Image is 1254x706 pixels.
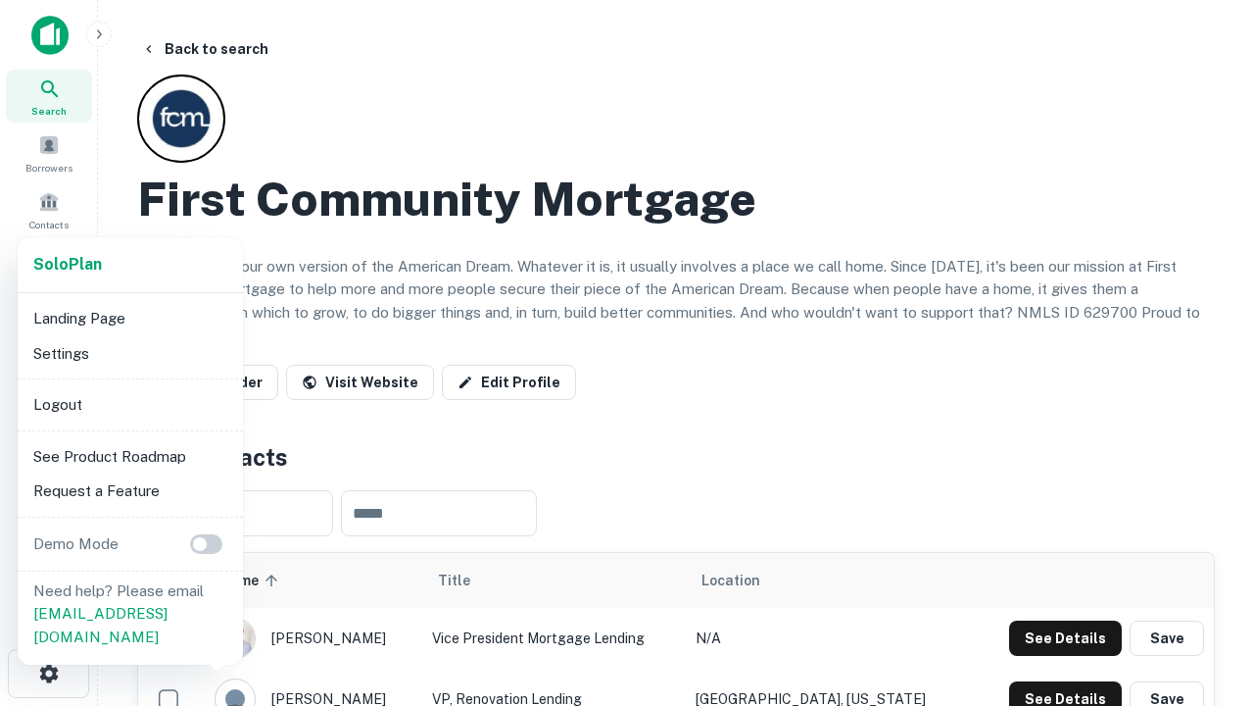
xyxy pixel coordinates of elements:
p: Need help? Please email [33,580,227,649]
li: Logout [25,387,235,423]
strong: Solo Plan [33,255,102,274]
p: Demo Mode [25,532,126,556]
li: Request a Feature [25,474,235,509]
li: Settings [25,336,235,372]
li: Landing Page [25,301,235,336]
a: [EMAIL_ADDRESS][DOMAIN_NAME] [33,605,168,645]
li: See Product Roadmap [25,439,235,475]
iframe: Chat Widget [1156,486,1254,580]
a: SoloPlan [33,253,102,277]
